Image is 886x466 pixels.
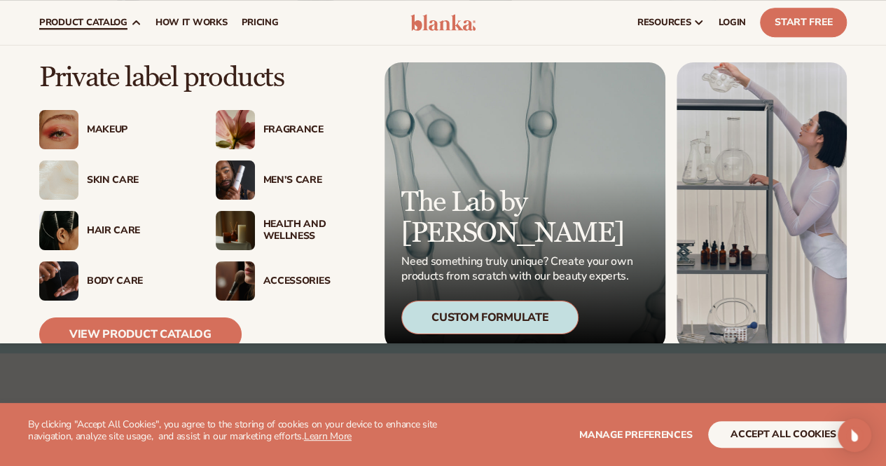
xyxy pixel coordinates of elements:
[637,17,691,28] span: resources
[39,160,78,200] img: Cream moisturizer swatch.
[677,62,847,351] img: Female in lab with equipment.
[401,254,637,284] p: Need something truly unique? Create your own products from scratch with our beauty experts.
[263,124,364,136] div: Fragrance
[39,160,188,200] a: Cream moisturizer swatch. Skin Care
[216,261,255,301] img: Female with makeup brush.
[241,17,278,28] span: pricing
[401,187,637,249] p: The Lab by [PERSON_NAME]
[39,261,188,301] a: Male hand applying moisturizer. Body Care
[838,418,871,452] div: Open Intercom Messenger
[216,261,364,301] a: Female with makeup brush. Accessories
[155,17,228,28] span: How It Works
[39,110,188,149] a: Female with glitter eye makeup. Makeup
[719,17,746,28] span: LOGIN
[87,174,188,186] div: Skin Care
[216,211,255,250] img: Candles and incense on table.
[579,421,692,448] button: Manage preferences
[216,110,255,149] img: Pink blooming flower.
[216,160,364,200] a: Male holding moisturizer bottle. Men’s Care
[760,8,847,37] a: Start Free
[263,219,364,242] div: Health And Wellness
[39,62,364,93] p: Private label products
[401,301,579,334] div: Custom Formulate
[39,317,242,351] a: View Product Catalog
[216,110,364,149] a: Pink blooming flower. Fragrance
[304,430,352,443] a: Learn More
[39,211,78,250] img: Female hair pulled back with clips.
[216,160,255,200] img: Male holding moisturizer bottle.
[263,174,364,186] div: Men’s Care
[385,62,665,351] a: Microscopic product formula. The Lab by [PERSON_NAME] Need something truly unique? Create your ow...
[39,211,188,250] a: Female hair pulled back with clips. Hair Care
[39,261,78,301] img: Male hand applying moisturizer.
[39,110,78,149] img: Female with glitter eye makeup.
[708,421,858,448] button: accept all cookies
[87,275,188,287] div: Body Care
[39,17,127,28] span: product catalog
[87,124,188,136] div: Makeup
[87,225,188,237] div: Hair Care
[216,211,364,250] a: Candles and incense on table. Health And Wellness
[28,419,443,443] p: By clicking "Accept All Cookies", you agree to the storing of cookies on your device to enhance s...
[410,14,476,31] img: logo
[263,275,364,287] div: Accessories
[579,428,692,441] span: Manage preferences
